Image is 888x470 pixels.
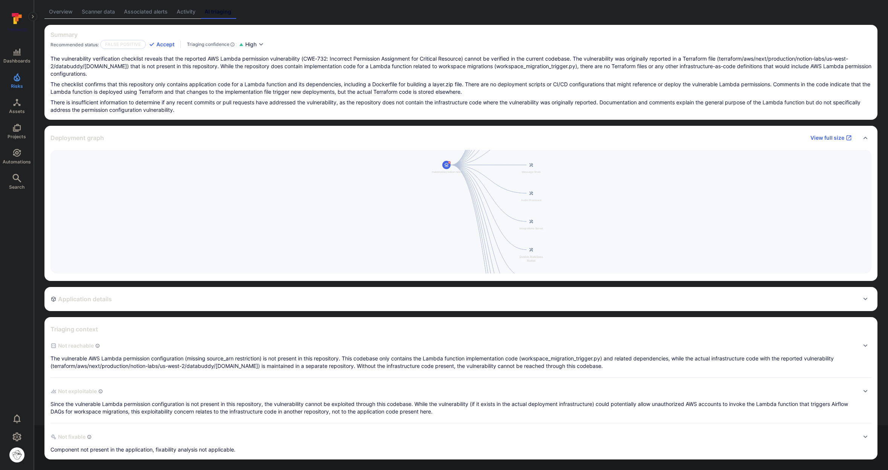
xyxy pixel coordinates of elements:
div: Expand [44,287,877,311]
span: Integrations Server [520,226,543,230]
p: Since the vulnerable Lambda permission configuration is not present in this repository, the vulne... [50,400,856,415]
a: AI triaging [200,5,236,19]
a: View full size [806,132,856,144]
span: Search [9,184,24,190]
p: The vulnerable AWS Lambda permission configuration (missing source_arn restriction) is not presen... [50,355,856,370]
p: There is insufficient information to determine if any recent commits or pull requests have addres... [50,99,871,114]
img: ACg8ocIqQenU2zSVn4varczOTTpfOuOTqpqMYkpMWRLjejB-DtIEo7w=s96-c [9,447,24,462]
div: : [187,41,237,48]
span: Risks [11,83,23,89]
span: Assets [9,108,25,114]
i: Expand navigation menu [30,14,35,20]
p: False positive [100,40,146,49]
button: High [245,41,264,49]
span: Dashboards [3,58,31,64]
span: makenotion/notion-next [432,170,461,174]
svg: Indicates if a vulnerability code, component, function or a library can actually be reached or in... [95,343,100,348]
h2: Triaging context [50,325,98,333]
span: High [245,41,257,48]
div: Expand [50,385,871,415]
span: Durable Workflows Worker [516,255,546,262]
p: The vulnerability verification checklist reveals that the reported AWS Lambda permission vulnerab... [50,55,871,78]
button: Accept [149,41,174,48]
span: Projects [8,134,26,139]
button: Expand navigation menu [28,12,37,21]
a: Overview [44,5,77,19]
span: Triaging confidence [187,41,229,48]
span: Not exploitable [50,385,856,397]
div: Justin Kim [9,447,24,462]
h2: Application details [50,295,112,303]
span: Not fixable [50,431,235,443]
div: Expand [50,340,871,370]
span: Not reachable [50,340,856,352]
div: Vulnerability tabs [44,5,877,19]
a: Scanner data [77,5,119,19]
div: Collapse [44,126,877,150]
span: Message Store [522,170,541,174]
a: Activity [172,5,200,19]
a: Associated alerts [119,5,172,19]
p: The checklist confirms that this repository only contains application code for a Lambda function ... [50,81,871,96]
p: Component not present in the application, fixability analysis not applicable. [50,446,235,453]
span: Recommended status: [50,42,99,47]
h2: Summary [50,31,78,38]
div: Expand [50,431,871,453]
svg: Indicates if a vulnerability can be remediated or patched easily [87,435,92,439]
span: Automations [3,159,31,165]
span: Audio Processor [521,198,542,202]
svg: AI Triaging Agent self-evaluates the confidence behind recommended status based on the depth and ... [230,41,235,48]
h2: Deployment graph [50,134,104,142]
svg: Indicates if a vulnerability can be exploited by an attacker to gain unauthorized access, execute... [98,389,103,394]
